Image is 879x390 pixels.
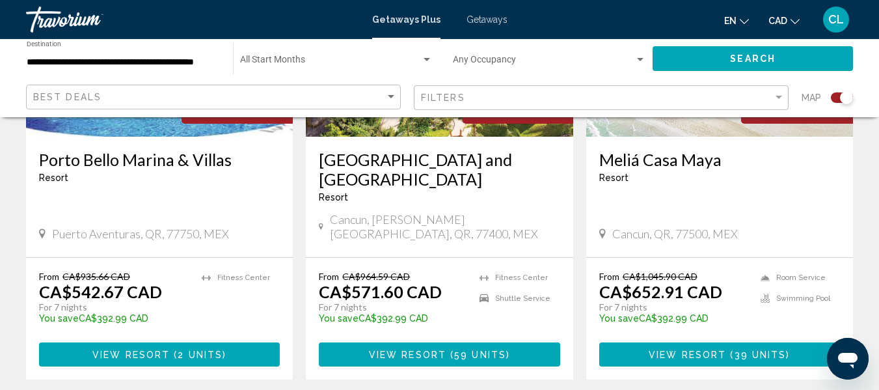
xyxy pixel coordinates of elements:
button: View Resort(2 units) [39,342,280,367]
span: ( ) [170,350,226,360]
span: Resort [39,173,68,183]
button: Change currency [768,11,800,30]
span: Best Deals [33,92,101,102]
a: Travorium [26,7,359,33]
button: Filter [414,85,789,111]
span: Map [802,89,821,107]
a: [GEOGRAPHIC_DATA] and [GEOGRAPHIC_DATA] [319,150,560,189]
p: CA$392.99 CAD [599,313,748,324]
span: Swimming Pool [776,294,830,303]
p: For 7 nights [39,301,189,313]
span: From [319,271,339,282]
span: 39 units [735,350,787,360]
span: Shuttle Service [495,294,550,303]
span: CAD [768,16,787,26]
span: CL [828,13,844,26]
span: View Resort [649,350,726,360]
span: Cancun, QR, 77500, MEX [612,227,738,241]
span: Filters [421,92,465,103]
span: 59 units [454,350,506,360]
span: Puerto Aventuras, QR, 77750, MEX [52,227,229,241]
span: From [39,271,59,282]
span: ( ) [726,350,790,360]
span: From [599,271,619,282]
mat-select: Sort by [33,92,397,103]
button: Change language [724,11,749,30]
button: Search [653,46,853,70]
iframe: Bouton de lancement de la fenêtre de messagerie [827,338,869,380]
span: CA$935.66 CAD [62,271,130,282]
span: View Resort [92,350,170,360]
p: CA$392.99 CAD [39,313,189,324]
p: CA$652.91 CAD [599,282,722,301]
span: 2 units [178,350,223,360]
p: CA$542.67 CAD [39,282,162,301]
p: For 7 nights [319,301,466,313]
span: CA$964.59 CAD [342,271,410,282]
p: CA$571.60 CAD [319,282,442,301]
span: Resort [599,173,629,183]
button: View Resort(59 units) [319,342,560,367]
span: Resort [319,192,348,202]
a: Meliá Casa Maya [599,150,840,169]
a: Getaways [467,14,507,25]
span: ( ) [446,350,510,360]
span: Cancun, [PERSON_NAME][GEOGRAPHIC_DATA], QR, 77400, MEX [330,212,560,241]
span: View Resort [369,350,446,360]
p: For 7 nights [599,301,748,313]
span: en [724,16,737,26]
button: View Resort(39 units) [599,342,840,367]
span: Fitness Center [217,273,270,282]
p: CA$392.99 CAD [319,313,466,324]
span: CA$1,045.90 CAD [623,271,697,282]
span: Fitness Center [495,273,548,282]
span: You save [599,313,639,324]
span: Search [730,54,776,64]
button: User Menu [819,6,853,33]
a: Porto Bello Marina & Villas [39,150,280,169]
span: You save [319,313,358,324]
a: Getaways Plus [372,14,440,25]
span: You save [39,313,79,324]
span: Room Service [776,273,826,282]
